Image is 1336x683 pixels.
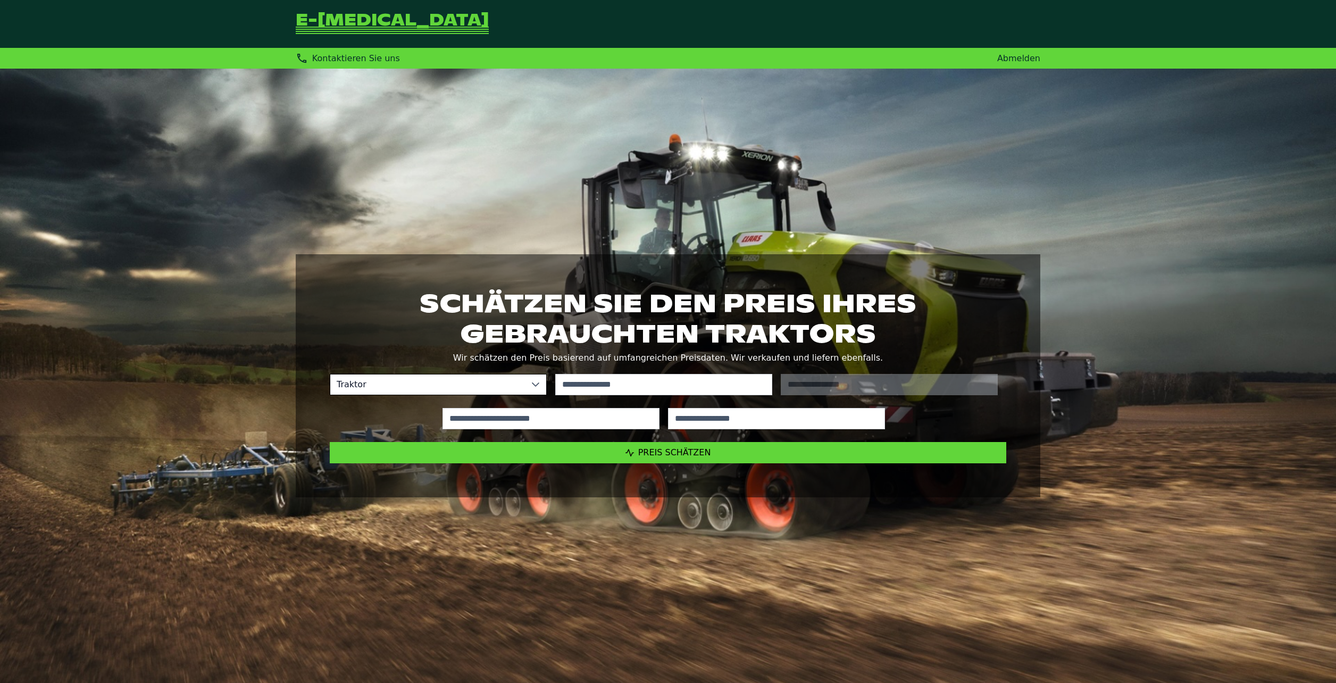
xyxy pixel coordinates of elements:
a: Zurück zur Startseite [296,13,489,35]
button: Preis schätzen [330,442,1006,463]
p: Wir schätzen den Preis basierend auf umfangreichen Preisdaten. Wir verkaufen und liefern ebenfalls. [330,351,1006,365]
div: Kontaktieren Sie uns [296,52,400,64]
a: Abmelden [997,53,1040,63]
h1: Schätzen Sie den Preis Ihres gebrauchten Traktors [330,288,1006,348]
span: Preis schätzen [638,447,711,457]
span: Kontaktieren Sie uns [312,53,400,63]
span: Traktor [330,374,525,395]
